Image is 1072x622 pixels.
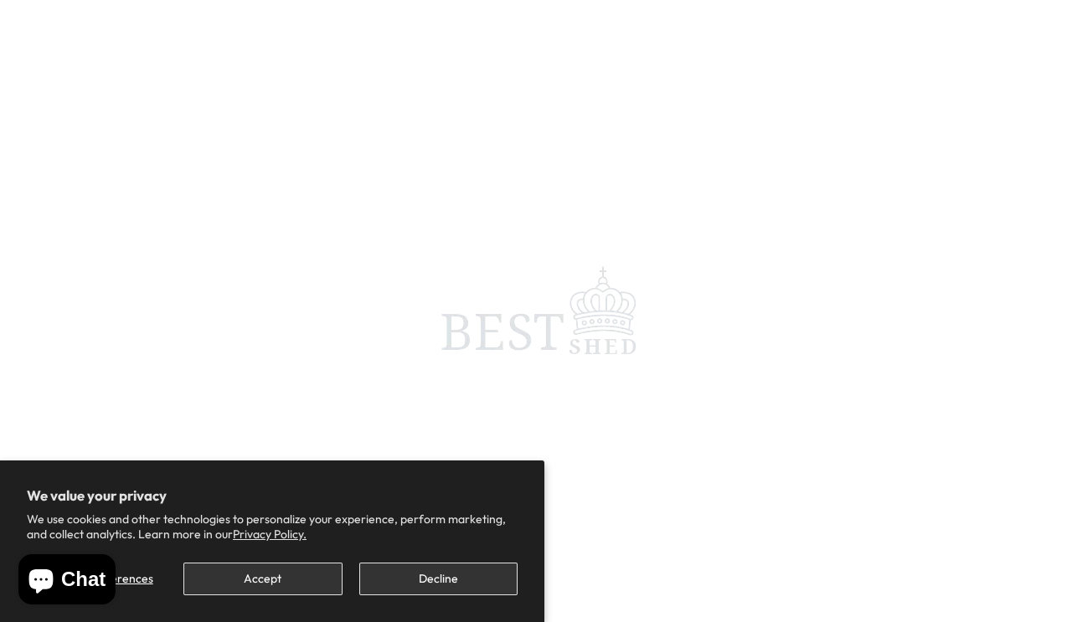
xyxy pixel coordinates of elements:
p: We use cookies and other technologies to personalize your experience, perform marketing, and coll... [27,511,518,542]
h2: We value your privacy [27,487,518,504]
button: Accept [183,563,342,595]
button: Decline [359,563,518,595]
inbox-online-store-chat: Shopify online store chat [13,554,121,609]
a: Privacy Policy. [233,527,307,542]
